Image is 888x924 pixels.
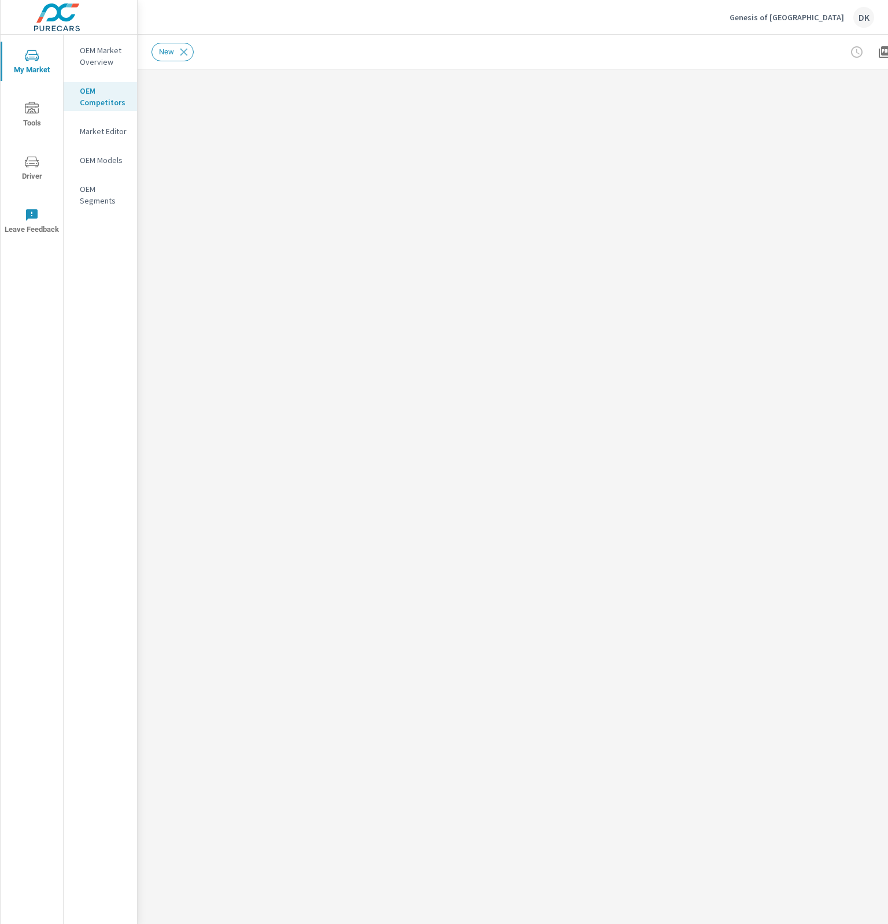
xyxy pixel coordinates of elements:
div: OEM Market Overview [64,42,137,71]
p: OEM Segments [80,183,128,206]
div: DK [853,7,874,28]
div: Market Editor [64,123,137,140]
span: My Market [4,49,60,77]
p: Genesis of [GEOGRAPHIC_DATA] [730,12,844,23]
span: Leave Feedback [4,208,60,236]
p: OEM Market Overview [80,45,128,68]
div: OEM Segments [64,180,137,209]
div: New [151,43,194,61]
p: OEM Models [80,154,128,166]
div: nav menu [1,35,63,247]
span: Driver [4,155,60,183]
span: New [152,47,181,56]
span: Tools [4,102,60,130]
p: OEM Competitors [80,85,128,108]
p: Market Editor [80,125,128,137]
div: OEM Models [64,151,137,169]
div: OEM Competitors [64,82,137,111]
